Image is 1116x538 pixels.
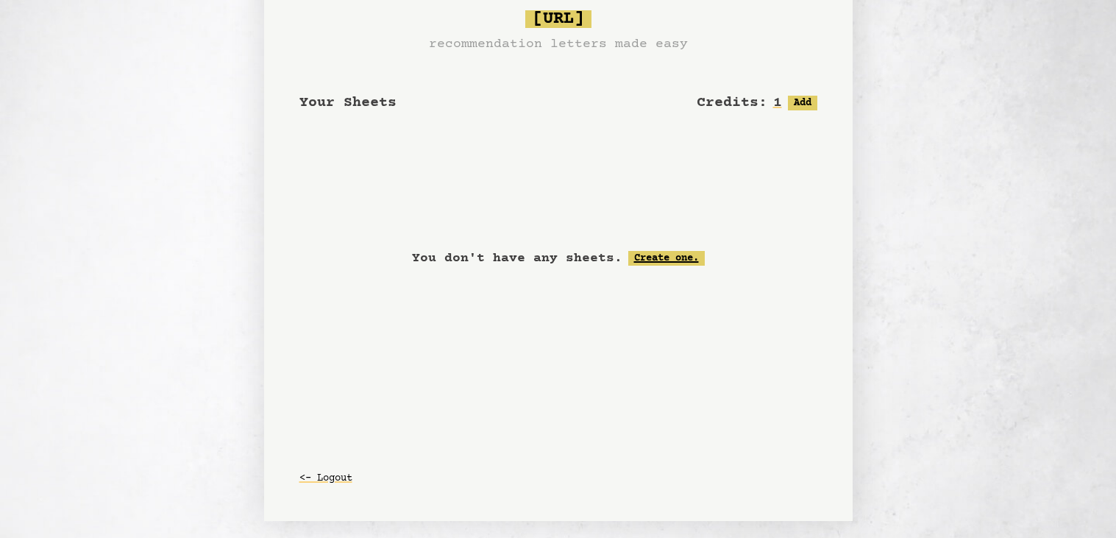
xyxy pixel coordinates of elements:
[299,465,352,492] button: <- Logout
[788,96,817,110] button: Add
[429,34,688,54] h3: recommendation letters made easy
[299,94,397,111] span: Your Sheets
[697,93,767,113] h2: Credits:
[773,93,782,113] h2: 1
[525,10,591,28] span: [URL]
[412,248,622,269] p: You don't have any sheets.
[628,251,705,266] a: Create one.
